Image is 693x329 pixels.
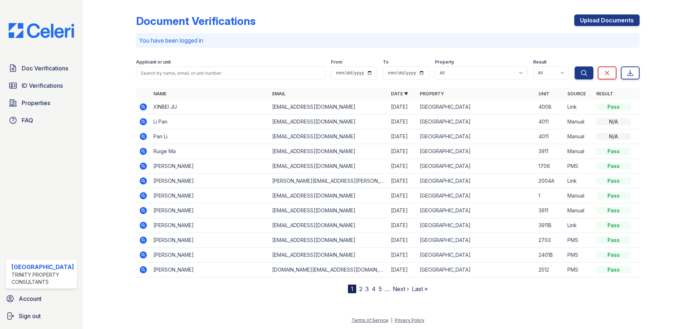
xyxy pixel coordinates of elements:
[435,59,454,65] label: Property
[536,144,565,159] td: 3911
[3,309,80,323] button: Sign out
[596,103,631,111] div: Pass
[269,100,388,114] td: [EMAIL_ADDRESS][DOMAIN_NAME]
[388,129,417,144] td: [DATE]
[151,100,269,114] td: XINBEI JU
[417,203,536,218] td: [GEOGRAPHIC_DATA]
[536,218,565,233] td: 3911B
[596,237,631,244] div: Pass
[565,203,593,218] td: Manual
[19,312,41,320] span: Sign out
[536,129,565,144] td: 4011
[383,59,389,65] label: To
[269,233,388,248] td: [EMAIL_ADDRESS][DOMAIN_NAME]
[565,159,593,174] td: PMS
[22,64,68,73] span: Doc Verifications
[269,144,388,159] td: [EMAIL_ADDRESS][DOMAIN_NAME]
[269,174,388,189] td: [PERSON_NAME][EMAIL_ADDRESS][PERSON_NAME][DOMAIN_NAME]
[151,233,269,248] td: [PERSON_NAME]
[417,233,536,248] td: [GEOGRAPHIC_DATA]
[136,14,256,27] div: Document Verifications
[536,159,565,174] td: 1706
[567,91,586,96] a: Source
[12,271,74,286] div: Trinity Property Consultants
[6,78,77,93] a: ID Verifications
[359,285,362,293] a: 2
[417,248,536,263] td: [GEOGRAPHIC_DATA]
[372,285,376,293] a: 4
[352,317,388,323] a: Terms of Service
[151,129,269,144] td: Pan Li
[6,61,77,75] a: Doc Verifications
[348,285,356,293] div: 1
[388,144,417,159] td: [DATE]
[536,263,565,277] td: 2512
[565,233,593,248] td: PMS
[385,285,390,293] span: …
[565,114,593,129] td: Manual
[6,113,77,127] a: FAQ
[269,129,388,144] td: [EMAIL_ADDRESS][DOMAIN_NAME]
[417,189,536,203] td: [GEOGRAPHIC_DATA]
[379,285,382,293] a: 5
[533,59,546,65] label: Result
[139,36,637,45] p: You have been logged in
[596,192,631,199] div: Pass
[536,174,565,189] td: 2004A
[269,114,388,129] td: [EMAIL_ADDRESS][DOMAIN_NAME]
[536,100,565,114] td: 4008
[388,114,417,129] td: [DATE]
[536,114,565,129] td: 4011
[536,203,565,218] td: 3911
[391,317,392,323] div: |
[417,263,536,277] td: [GEOGRAPHIC_DATA]
[565,263,593,277] td: PMS
[539,91,549,96] a: Unit
[596,148,631,155] div: Pass
[151,203,269,218] td: [PERSON_NAME]
[269,159,388,174] td: [EMAIL_ADDRESS][DOMAIN_NAME]
[596,133,631,140] div: N/A
[596,163,631,170] div: Pass
[151,144,269,159] td: Ruige Ma
[331,59,342,65] label: From
[417,144,536,159] td: [GEOGRAPHIC_DATA]
[269,203,388,218] td: [EMAIL_ADDRESS][DOMAIN_NAME]
[417,159,536,174] td: [GEOGRAPHIC_DATA]
[151,114,269,129] td: Li Pan
[565,174,593,189] td: Link
[388,263,417,277] td: [DATE]
[395,317,424,323] a: Privacy Policy
[565,144,593,159] td: Manual
[19,294,42,303] span: Account
[388,159,417,174] td: [DATE]
[596,222,631,229] div: Pass
[388,174,417,189] td: [DATE]
[12,263,74,271] div: [GEOGRAPHIC_DATA]
[417,129,536,144] td: [GEOGRAPHIC_DATA]
[417,218,536,233] td: [GEOGRAPHIC_DATA]
[3,291,80,306] a: Account
[388,100,417,114] td: [DATE]
[388,189,417,203] td: [DATE]
[272,91,286,96] a: Email
[269,248,388,263] td: [EMAIL_ADDRESS][DOMAIN_NAME]
[536,233,565,248] td: 2703
[565,129,593,144] td: Manual
[596,266,631,273] div: Pass
[3,23,80,38] img: CE_Logo_Blue-a8612792a0a2168367f1c8372b55b34899dd931a85d93a1a3d3e32e68fde9ad4.png
[388,218,417,233] td: [DATE]
[388,248,417,263] td: [DATE]
[136,66,325,79] input: Search by name, email, or unit number
[136,59,171,65] label: Applicant or unit
[388,203,417,218] td: [DATE]
[393,285,409,293] a: Next ›
[565,248,593,263] td: PMS
[22,99,50,107] span: Properties
[420,91,444,96] a: Property
[596,251,631,259] div: Pass
[596,177,631,185] div: Pass
[269,218,388,233] td: [EMAIL_ADDRESS][DOMAIN_NAME]
[22,81,63,90] span: ID Verifications
[153,91,166,96] a: Name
